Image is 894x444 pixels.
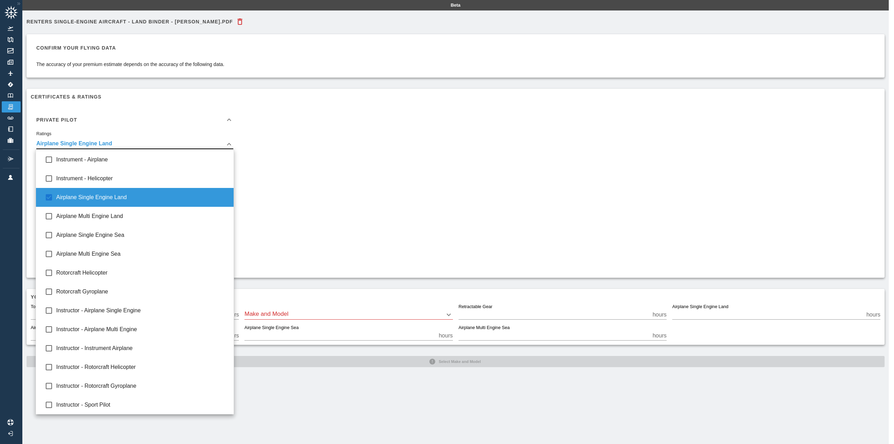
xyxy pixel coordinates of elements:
span: Airplane Multi Engine Land [56,212,228,220]
span: Rotorcraft Gyroplane [56,287,228,296]
span: Airplane Single Engine Land [56,193,228,202]
span: Instrument - Helicopter [56,174,228,183]
span: Airplane Multi Engine Sea [56,250,228,258]
span: Instructor - Instrument Airplane [56,344,228,352]
span: Instructor - Rotorcraft Helicopter [56,363,228,371]
span: Instructor - Sport Pilot [56,401,228,409]
span: Instrument - Airplane [56,155,228,164]
span: Instructor - Airplane Single Engine [56,306,228,315]
span: Rotorcraft Helicopter [56,269,228,277]
span: Airplane Single Engine Sea [56,231,228,239]
span: Instructor - Airplane Multi Engine [56,325,228,334]
span: Instructor - Rotorcraft Gyroplane [56,382,228,390]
